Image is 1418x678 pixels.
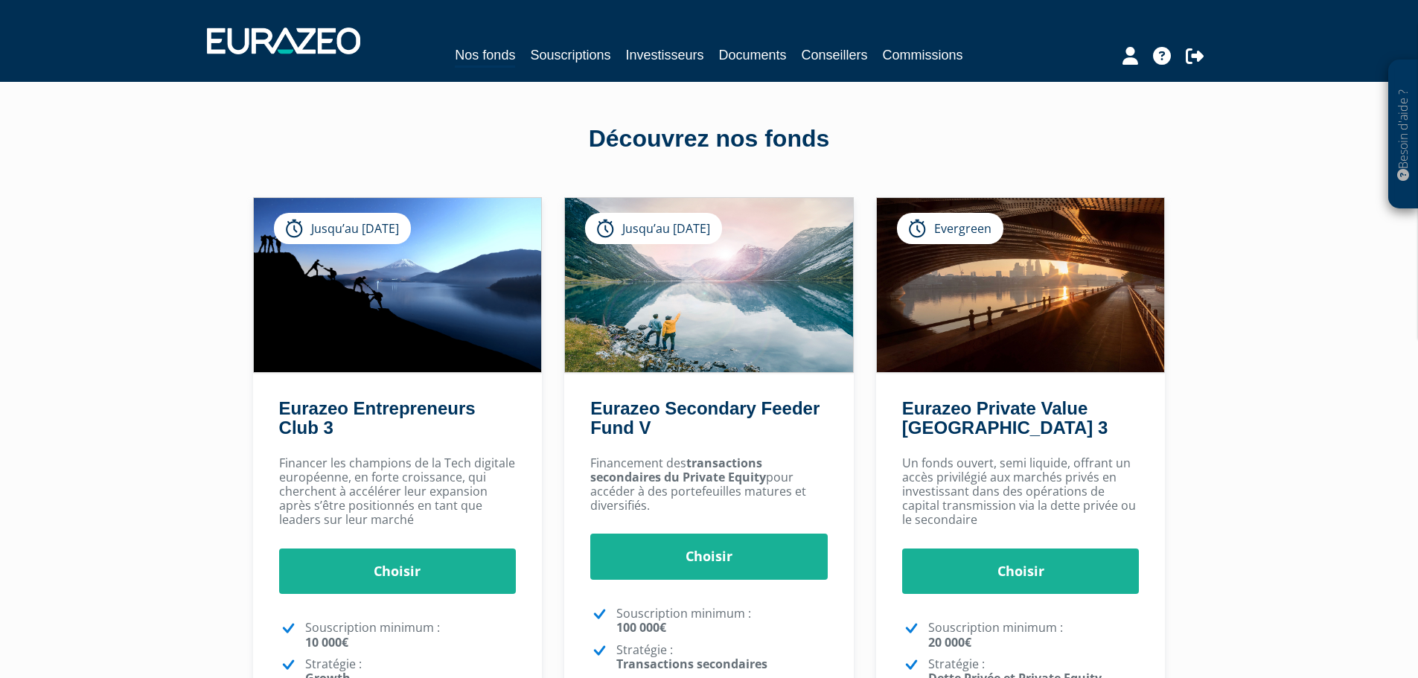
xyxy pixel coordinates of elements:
p: Stratégie : [616,643,828,671]
p: Financer les champions de la Tech digitale européenne, en forte croissance, qui cherchent à accél... [279,456,517,528]
a: Choisir [279,549,517,595]
p: Souscription minimum : [616,607,828,635]
img: 1732889491-logotype_eurazeo_blanc_rvb.png [207,28,360,54]
p: Besoin d'aide ? [1395,68,1412,202]
strong: 10 000€ [305,634,348,650]
p: Souscription minimum : [928,621,1140,649]
img: Eurazeo Entrepreneurs Club 3 [254,198,542,372]
a: Souscriptions [530,45,610,65]
a: Nos fonds [455,45,515,68]
strong: Transactions secondaires [616,656,767,672]
div: Jusqu’au [DATE] [274,213,411,244]
a: Commissions [883,45,963,65]
img: Eurazeo Secondary Feeder Fund V [565,198,853,372]
div: Evergreen [897,213,1003,244]
div: Découvrez nos fonds [285,122,1134,156]
a: Conseillers [802,45,868,65]
strong: transactions secondaires du Private Equity [590,455,766,485]
a: Eurazeo Secondary Feeder Fund V [590,398,820,438]
a: Choisir [590,534,828,580]
a: Eurazeo Private Value [GEOGRAPHIC_DATA] 3 [902,398,1108,438]
a: Choisir [902,549,1140,595]
p: Un fonds ouvert, semi liquide, offrant un accès privilégié aux marchés privés en investissant dan... [902,456,1140,528]
a: Eurazeo Entrepreneurs Club 3 [279,398,476,438]
p: Financement des pour accéder à des portefeuilles matures et diversifiés. [590,456,828,514]
a: Investisseurs [625,45,703,65]
strong: 20 000€ [928,634,971,650]
div: Jusqu’au [DATE] [585,213,722,244]
img: Eurazeo Private Value Europe 3 [877,198,1165,372]
strong: 100 000€ [616,619,666,636]
p: Souscription minimum : [305,621,517,649]
a: Documents [719,45,787,65]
